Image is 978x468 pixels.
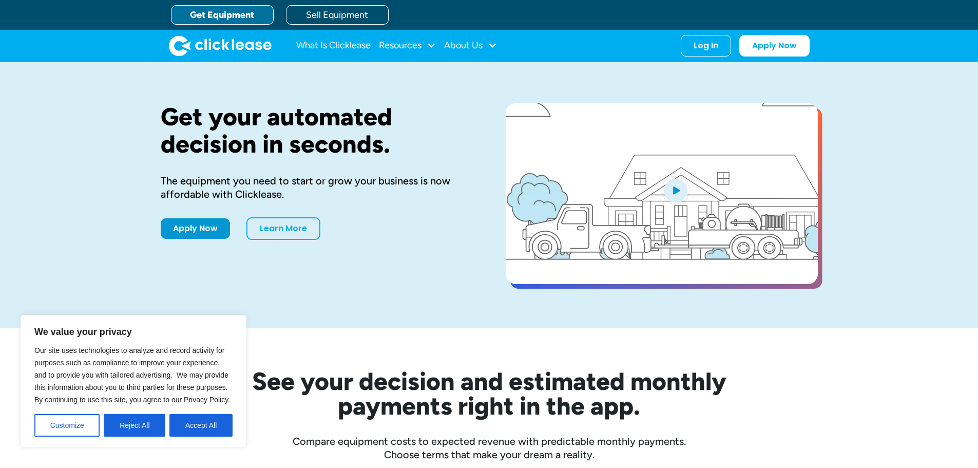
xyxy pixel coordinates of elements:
a: What Is Clicklease [296,35,371,56]
button: Reject All [104,414,165,437]
h1: Get your automated decision in seconds. [161,103,473,158]
h2: See your decision and estimated monthly payments right in the app. [202,369,777,418]
a: open lightbox [506,103,818,284]
img: Clicklease logo [169,35,272,56]
div: Log In [694,41,718,51]
a: Apply Now [161,218,230,239]
a: home [169,35,272,56]
div: We value your privacy [21,315,246,447]
a: Get Equipment [171,5,274,25]
div: Resources [379,35,436,56]
span: Our site uses technologies to analyze and record activity for purposes such as compliance to impr... [34,346,230,404]
div: About Us [444,35,497,56]
div: The equipment you need to start or grow your business is now affordable with Clicklease. [161,174,473,201]
p: We value your privacy [34,326,233,338]
img: Blue play button logo on a light blue circular background [662,176,689,204]
a: Sell Equipment [286,5,389,25]
div: Paused by McAfee® Web Boost [511,108,655,130]
a: Learn More [246,217,320,240]
button: Customize [34,414,100,437]
div: Compare equipment costs to expected revenue with predictable monthly payments. Choose terms that ... [161,435,818,461]
button: Accept All [169,414,233,437]
a: Apply Now [739,35,810,57]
